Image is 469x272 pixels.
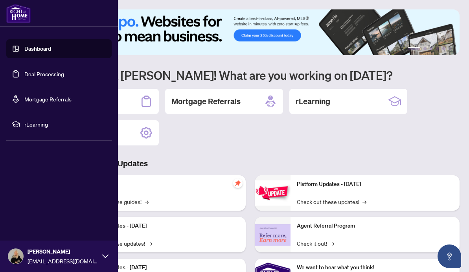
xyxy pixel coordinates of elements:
span: rLearning [24,120,106,129]
h3: Brokerage & Industry Updates [41,158,460,169]
button: 1 [408,47,420,50]
h1: Welcome back [PERSON_NAME]! What are you working on [DATE]? [41,68,460,83]
img: Platform Updates - June 23, 2025 [255,180,291,205]
img: Slide 0 [41,9,460,55]
img: Profile Icon [8,249,23,264]
a: Check it out!→ [297,239,334,248]
span: [EMAIL_ADDRESS][DOMAIN_NAME] [28,257,98,265]
p: Platform Updates - [DATE] [83,222,239,230]
img: Agent Referral Program [255,224,291,246]
span: → [362,197,366,206]
a: Deal Processing [24,70,64,77]
p: Agent Referral Program [297,222,454,230]
span: pushpin [233,178,243,188]
p: Platform Updates - [DATE] [83,263,239,272]
a: Dashboard [24,45,51,52]
p: Platform Updates - [DATE] [297,180,454,189]
span: → [148,239,152,248]
span: [PERSON_NAME] [28,247,98,256]
span: → [330,239,334,248]
button: 2 [423,47,427,50]
button: 3 [430,47,433,50]
h2: Mortgage Referrals [171,96,241,107]
button: 4 [436,47,439,50]
p: We want to hear what you think! [297,263,454,272]
a: Mortgage Referrals [24,96,72,103]
button: Open asap [438,244,461,268]
img: logo [6,4,31,23]
span: → [145,197,149,206]
h2: rLearning [296,96,330,107]
p: Self-Help [83,180,239,189]
a: Check out these updates!→ [297,197,366,206]
button: 6 [449,47,452,50]
button: 5 [442,47,445,50]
